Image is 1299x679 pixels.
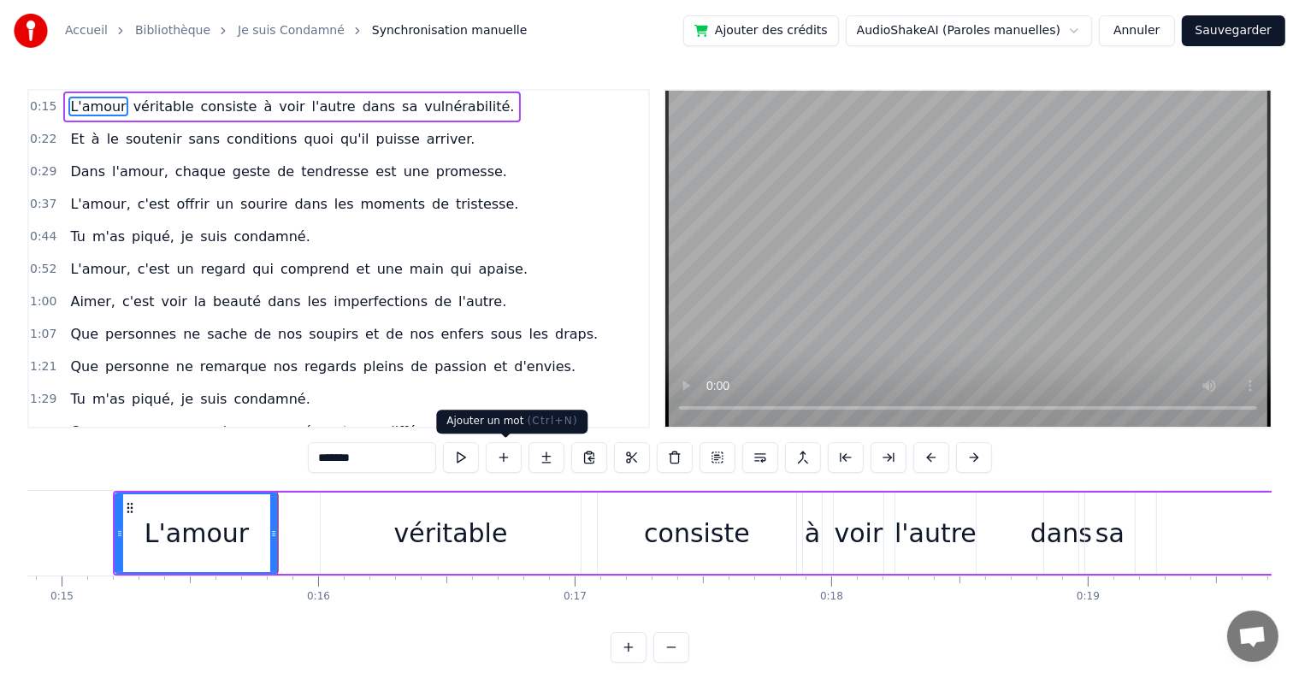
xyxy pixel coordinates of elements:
[512,357,577,376] span: d'envies.
[105,129,121,149] span: le
[231,162,272,181] span: geste
[215,194,235,214] span: un
[65,22,108,39] a: Accueil
[279,259,351,279] span: comprend
[895,514,977,552] div: l'autre
[136,259,172,279] span: c'est
[68,129,86,149] span: Et
[174,194,210,214] span: offrir
[174,357,195,376] span: ne
[440,324,486,344] span: enfers
[68,357,100,376] span: Que
[252,324,273,344] span: de
[339,129,371,149] span: qu'il
[454,194,520,214] span: tristesse.
[683,15,839,46] button: Ajouter des crédits
[205,324,249,344] span: sache
[394,514,508,552] div: véritable
[332,292,429,311] span: imperfections
[174,259,195,279] span: un
[103,422,171,441] span: personne
[489,324,524,344] span: sous
[68,259,132,279] span: L'amour,
[449,259,474,279] span: qui
[362,357,405,376] span: pleins
[402,162,431,181] span: une
[199,97,259,116] span: consiste
[132,97,196,116] span: véritable
[425,129,477,149] span: arriver.
[375,129,422,149] span: puisse
[130,227,176,246] span: piqué,
[1227,611,1278,662] a: Ouvrir le chat
[180,389,195,409] span: je
[192,292,208,311] span: la
[527,415,577,427] span: ( Ctrl+N )
[1030,514,1092,552] div: dans
[266,292,302,311] span: dans
[232,227,311,246] span: condamné.
[1077,590,1100,604] div: 0:19
[492,357,509,376] span: et
[1182,15,1285,46] button: Sauvegarder
[14,14,48,48] img: youka
[180,227,195,246] span: je
[374,162,398,181] span: est
[303,357,358,376] span: regards
[553,324,599,344] span: draps.
[433,292,453,311] span: de
[30,163,56,180] span: 0:29
[181,324,202,344] span: ne
[238,22,345,39] a: Je suis Condamné
[130,389,176,409] span: piqué,
[430,194,451,214] span: de
[1095,514,1125,552] div: sa
[68,227,86,246] span: Tu
[361,97,397,116] span: dans
[198,227,228,246] span: suis
[91,389,127,409] span: m'as
[198,357,269,376] span: remarque
[299,162,370,181] span: tendresse
[68,389,86,409] span: Tu
[477,259,529,279] span: apaise.
[160,292,189,311] span: voir
[103,324,178,344] span: personnes
[385,422,469,441] span: différences.
[30,261,56,278] span: 0:52
[174,422,195,441] span: ne
[275,162,296,181] span: de
[310,97,357,116] span: l'autre
[353,422,381,441] span: nos
[68,292,116,311] span: Aimer,
[644,514,750,552] div: consiste
[363,324,381,344] span: et
[263,97,275,116] span: à
[103,357,171,376] span: personne
[820,590,843,604] div: 0:18
[292,194,328,214] span: dans
[187,129,222,149] span: sans
[307,590,330,604] div: 0:16
[110,162,170,181] span: l'amour,
[251,259,275,279] span: qui
[436,410,588,434] div: Ajouter un mot
[65,22,527,39] nav: breadcrumb
[333,422,350,441] span: et
[409,357,429,376] span: de
[30,98,56,115] span: 0:15
[68,97,127,116] span: L'amour
[124,129,184,149] span: soutenir
[50,590,74,604] div: 0:15
[372,22,528,39] span: Synchronisation manuelle
[307,324,360,344] span: soupirs
[384,324,404,344] span: de
[145,514,249,552] div: L'amour
[434,162,509,181] span: promesse.
[333,194,356,214] span: les
[121,292,156,311] span: c'est
[408,259,446,279] span: main
[198,422,242,441] span: sache
[68,194,132,214] span: L'amour,
[68,162,107,181] span: Dans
